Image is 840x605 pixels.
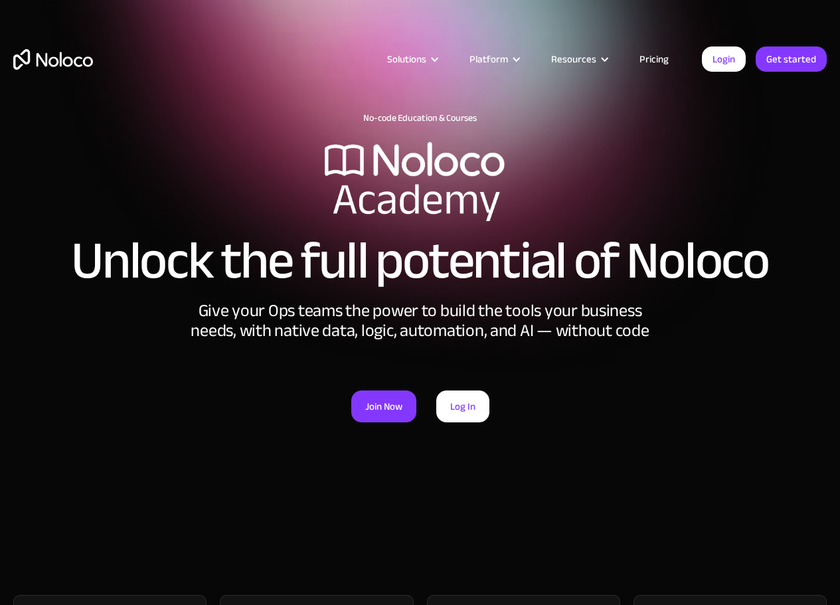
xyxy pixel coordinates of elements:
div: Solutions [387,50,426,68]
a: home [13,49,93,70]
div: Give your Ops teams the power to build the tools your business needs, with native data, logic, au... [188,301,653,341]
a: Log In [436,390,489,422]
a: Join Now [351,390,416,422]
div: Resources [535,50,623,68]
div: Platform [469,50,508,68]
a: Get started [756,46,827,72]
h2: Unlock the full potential of Noloco [13,234,827,288]
div: Resources [551,50,596,68]
a: Login [702,46,746,72]
div: Platform [453,50,535,68]
div: Solutions [371,50,453,68]
a: Pricing [623,50,685,68]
